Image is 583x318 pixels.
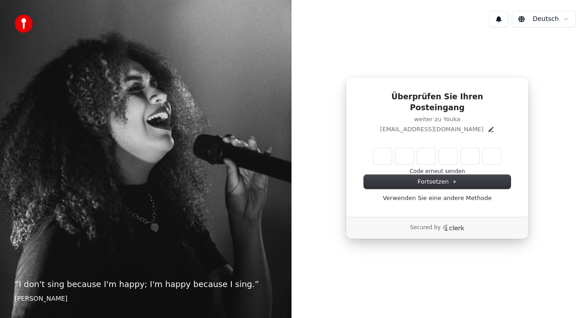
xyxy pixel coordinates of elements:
a: Clerk logo [443,225,465,231]
a: Verwenden Sie eine andere Methode [383,194,491,202]
button: Fortsetzen [364,175,511,189]
button: Edit [487,126,495,133]
p: weiter zu Youka [364,115,511,123]
p: Secured by [410,224,440,231]
img: youka [15,15,33,33]
input: Enter verification code [373,148,501,164]
h1: Überprüfen Sie Ihren Posteingang [364,92,511,113]
p: “ I don't sing because I'm happy; I'm happy because I sing. ” [15,278,277,291]
span: Fortsetzen [418,178,457,186]
p: [EMAIL_ADDRESS][DOMAIN_NAME] [380,125,483,133]
footer: [PERSON_NAME] [15,294,277,303]
button: Code erneut senden [409,168,465,175]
